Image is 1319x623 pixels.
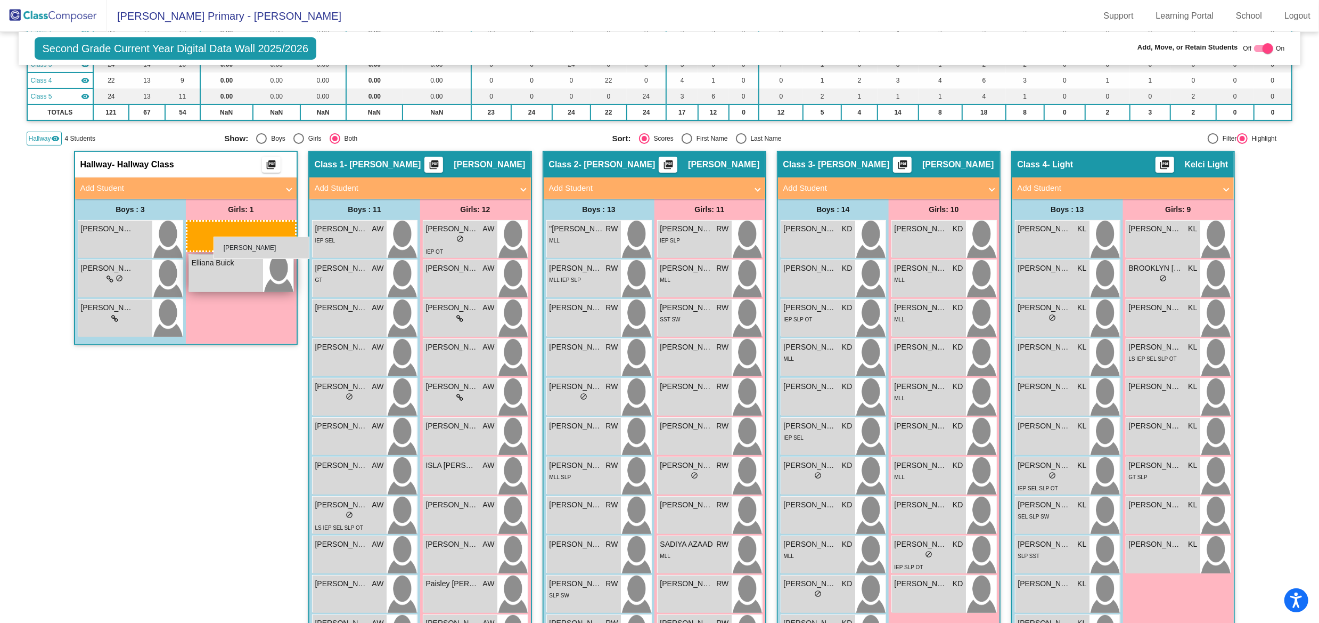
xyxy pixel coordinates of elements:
span: AW [372,223,383,234]
span: KL [1077,381,1086,392]
span: do_not_disturb_alt [1159,274,1167,282]
span: [PERSON_NAME] [660,342,714,353]
td: 1 [698,72,729,88]
td: 0 [1130,88,1170,104]
span: IEP SLP [660,238,681,244]
td: 0 [471,72,512,88]
span: Hallway [80,159,112,170]
td: 67 [129,104,166,120]
span: KL [1188,223,1197,234]
mat-panel-title: Add Student [315,182,513,195]
span: [PERSON_NAME] [426,342,479,353]
mat-icon: picture_as_pdf [662,159,675,174]
span: [PERSON_NAME] [660,302,714,313]
td: 0 [759,72,804,88]
td: 0 [1254,104,1292,120]
mat-radio-group: Select an option [612,133,992,144]
div: Boys : 13 [1012,199,1123,220]
td: 0.00 [300,72,346,88]
span: Kelci Light [1185,159,1228,170]
td: Kelci Light - Light [27,72,94,88]
span: RW [716,342,728,353]
span: [PERSON_NAME] [784,223,837,234]
td: 0 [759,88,804,104]
div: Both [340,134,358,143]
span: [PERSON_NAME] [550,460,603,471]
span: [PERSON_NAME] [660,460,714,471]
span: "[PERSON_NAME] ""[PERSON_NAME]""" [PERSON_NAME] [550,223,603,234]
mat-icon: picture_as_pdf [1158,159,1171,174]
a: Support [1095,7,1142,25]
span: KL [1188,381,1197,392]
td: 0 [471,88,512,104]
span: [PERSON_NAME] [1129,381,1182,392]
span: [PERSON_NAME] [1129,223,1182,234]
span: [PERSON_NAME] [922,159,994,170]
button: Print Students Details [424,157,443,173]
td: 0.00 [403,88,471,104]
td: 3 [1006,72,1044,88]
span: - [PERSON_NAME] [579,159,656,170]
td: 2 [1170,104,1216,120]
td: 3 [666,88,698,104]
td: NaN [300,104,346,120]
div: Boys : 13 [544,199,654,220]
span: [PERSON_NAME] [895,223,948,234]
div: Boys : 11 [309,199,420,220]
span: [PERSON_NAME] [550,302,603,313]
td: 2 [1170,88,1216,104]
mat-expansion-panel-header: Add Student [1012,177,1234,199]
mat-radio-group: Select an option [224,133,604,144]
span: LS IEP SEL SLP OT [1129,356,1177,362]
td: 0.00 [253,88,300,104]
td: 0.00 [253,72,300,88]
td: 0 [1254,72,1292,88]
span: IEP OT [426,249,444,255]
mat-expansion-panel-header: Add Student [75,177,297,199]
span: [PERSON_NAME] [426,223,479,234]
td: 9 [165,72,200,88]
td: 22 [93,72,128,88]
td: 2 [803,88,841,104]
div: First Name [692,134,728,143]
span: - [PERSON_NAME] [813,159,890,170]
span: 4 Students [65,134,95,143]
div: Filter [1218,134,1237,143]
td: 4 [962,88,1006,104]
span: KL [1188,302,1197,313]
span: MLL [895,317,905,322]
span: do_not_disturb_alt [456,235,464,242]
span: RW [716,302,728,313]
span: AW [482,263,494,274]
td: 1 [1006,88,1044,104]
span: [PERSON_NAME] [660,420,714,432]
span: [PERSON_NAME] [315,460,368,471]
td: Ken Mundy - Mundy [27,88,94,104]
span: AW [372,420,383,432]
span: [PERSON_NAME] [1129,342,1182,353]
span: RW [716,420,728,432]
span: [PERSON_NAME] [660,263,714,274]
span: [PERSON_NAME] [426,263,479,274]
span: [PERSON_NAME] [550,263,603,274]
span: AW [372,342,383,353]
td: 0.00 [200,88,253,104]
div: Girls: 1 [186,199,297,220]
span: Class 5 [31,92,52,101]
td: 23 [471,104,512,120]
td: 12 [698,104,729,120]
span: [PERSON_NAME] [784,460,837,471]
span: [PERSON_NAME] [784,342,837,353]
span: KL [1188,342,1197,353]
button: Print Students Details [893,157,912,173]
td: 4 [841,104,878,120]
td: 0 [511,72,552,88]
span: [PERSON_NAME] [315,420,368,432]
mat-icon: picture_as_pdf [265,159,277,174]
td: 17 [666,104,698,120]
td: 8 [1006,104,1044,120]
span: [PERSON_NAME] [550,342,603,353]
td: 0 [552,72,591,88]
td: 24 [627,88,666,104]
td: 0 [1085,88,1130,104]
